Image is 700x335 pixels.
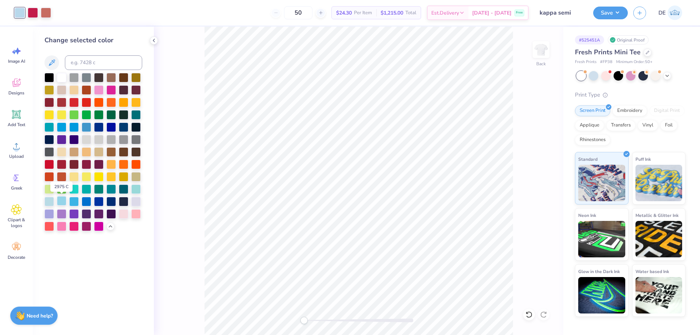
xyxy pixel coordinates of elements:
div: Print Type [575,91,685,99]
span: Minimum Order: 50 + [616,59,653,65]
div: Foil [660,120,677,131]
span: Fresh Prints Mini Tee [575,48,641,57]
input: e.g. 7428 c [65,55,142,70]
div: Back [536,61,546,67]
span: Upload [9,153,24,159]
span: Designs [8,90,24,96]
span: Est. Delivery [431,9,459,17]
div: 2975 C [50,182,73,192]
img: Puff Ink [635,165,682,201]
span: # FP38 [600,59,612,65]
span: Decorate [8,254,25,260]
span: Glow in the Dark Ink [578,268,620,275]
a: DE [655,5,685,20]
img: Djian Evardoni [668,5,682,20]
span: Add Text [8,122,25,128]
div: Transfers [606,120,635,131]
span: Water based Ink [635,268,669,275]
button: Save [593,7,628,19]
img: Standard [578,165,625,201]
div: Screen Print [575,105,610,116]
input: – – [284,6,312,19]
span: Greek [11,185,22,191]
span: Free [516,10,523,15]
span: $24.30 [336,9,352,17]
div: # 525451A [575,35,604,44]
img: Glow in the Dark Ink [578,277,625,313]
div: Applique [575,120,604,131]
span: $1,215.00 [381,9,403,17]
span: Neon Ink [578,211,596,219]
span: Image AI [8,58,25,64]
input: Untitled Design [534,5,588,20]
img: Water based Ink [635,277,682,313]
div: Digital Print [649,105,685,116]
span: Total [405,9,416,17]
span: Per Item [354,9,372,17]
div: Embroidery [612,105,647,116]
span: Fresh Prints [575,59,596,65]
div: Change selected color [44,35,142,45]
div: Rhinestones [575,135,610,145]
span: Clipart & logos [4,217,28,229]
img: Back [534,42,548,57]
div: Original Proof [608,35,649,44]
span: [DATE] - [DATE] [472,9,512,17]
span: Puff Ink [635,155,651,163]
img: Metallic & Glitter Ink [635,221,682,257]
div: Vinyl [638,120,658,131]
strong: Need help? [27,312,53,319]
div: Accessibility label [300,317,308,324]
span: Metallic & Glitter Ink [635,211,678,219]
span: Standard [578,155,598,163]
span: DE [658,9,666,17]
img: Neon Ink [578,221,625,257]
